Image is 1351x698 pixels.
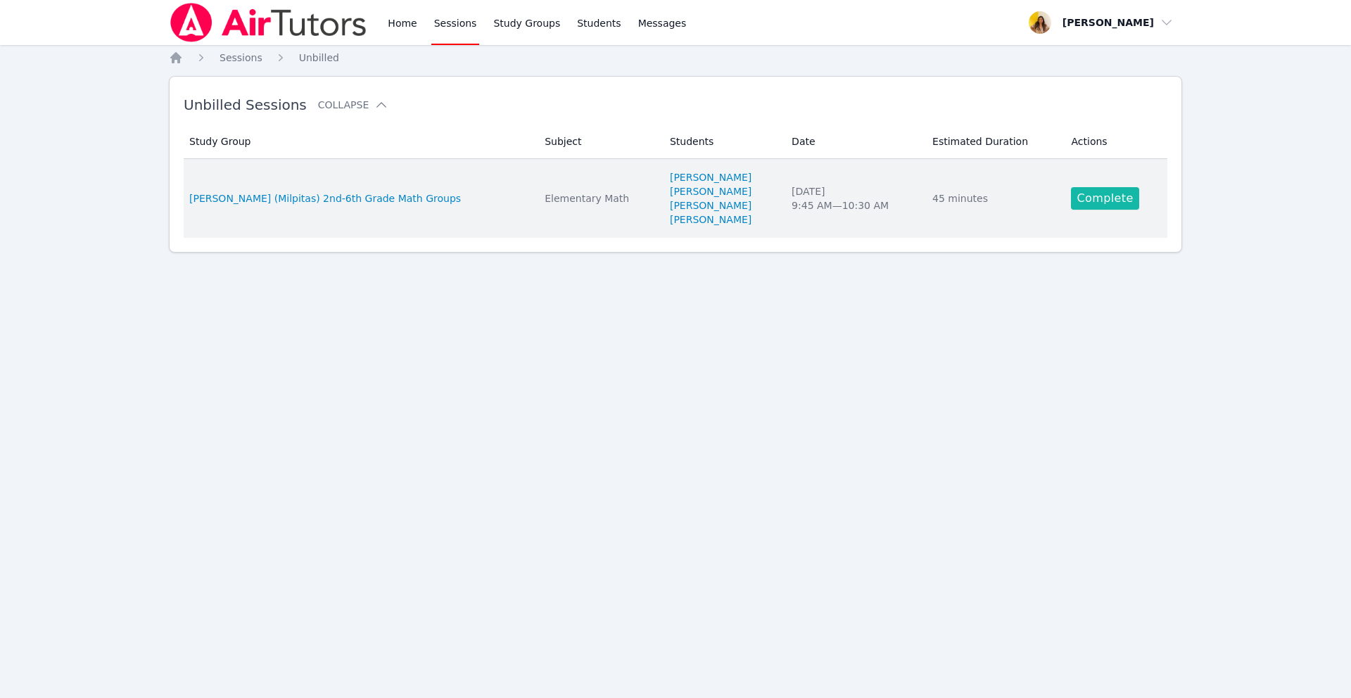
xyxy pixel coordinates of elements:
[184,96,307,113] span: Unbilled Sessions
[670,198,751,212] a: [PERSON_NAME]
[220,52,262,63] span: Sessions
[299,52,339,63] span: Unbilled
[184,159,1167,238] tr: [PERSON_NAME] (Milpitas) 2nd-6th Grade Math GroupsElementary Math[PERSON_NAME][PERSON_NAME][PERSO...
[638,16,687,30] span: Messages
[299,51,339,65] a: Unbilled
[670,170,751,184] a: [PERSON_NAME]
[545,191,653,205] div: Elementary Math
[661,125,783,159] th: Students
[924,125,1063,159] th: Estimated Duration
[220,51,262,65] a: Sessions
[670,184,751,198] a: [PERSON_NAME]
[536,125,661,159] th: Subject
[792,184,915,212] div: [DATE] 9:45 AM — 10:30 AM
[189,191,461,205] a: [PERSON_NAME] (Milpitas) 2nd-6th Grade Math Groups
[670,212,751,227] a: [PERSON_NAME]
[1063,125,1167,159] th: Actions
[169,51,1182,65] nav: Breadcrumb
[169,3,368,42] img: Air Tutors
[932,191,1054,205] div: 45 minutes
[318,98,388,112] button: Collapse
[783,125,924,159] th: Date
[184,125,536,159] th: Study Group
[1071,187,1138,210] a: Complete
